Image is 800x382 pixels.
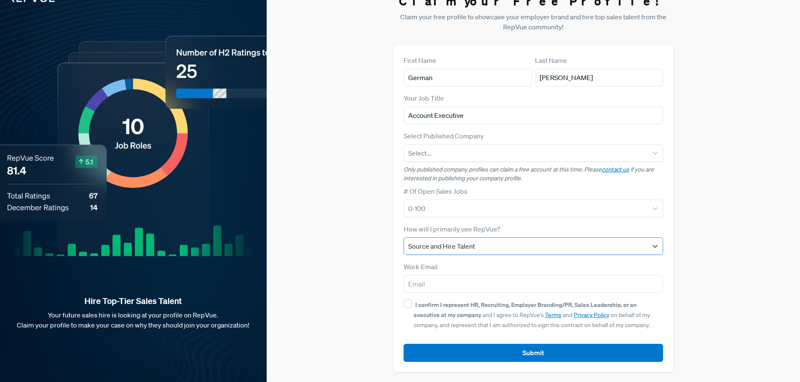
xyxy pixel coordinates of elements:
[404,186,467,196] label: # Of Open Sales Jobs
[13,310,253,330] p: Your future sales hire is looking at your profile on RepVue. Claim your profile to make your case...
[414,301,650,329] span: and I agree to RepVue’s and on behalf of my company, and represent that I am authorized to sign t...
[602,166,629,173] a: contact us
[404,224,500,234] label: How will I primarily use RepVue?
[404,344,664,362] button: Submit
[574,311,609,319] a: Privacy Policy
[393,12,674,32] p: Claim your free profile to showcase your employer brand and hire top sales talent from the RepVue...
[404,262,438,272] label: Work Email
[414,301,637,319] strong: I confirm I represent HR, Recruiting, Employer Branding/PR, Sales Leadership, or an executive at ...
[404,93,444,103] label: Your Job Title
[535,69,663,86] input: Last Name
[404,165,664,183] p: Only published company profiles can claim a free account at this time. Please if you are interest...
[535,55,567,65] label: Last Name
[404,275,664,293] input: Email
[404,107,664,124] input: Title
[404,69,532,86] input: First Name
[13,296,253,307] strong: Hire Top-Tier Sales Talent
[404,131,484,141] label: Select Published Company
[404,55,436,65] label: First Name
[545,311,561,319] a: Terms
